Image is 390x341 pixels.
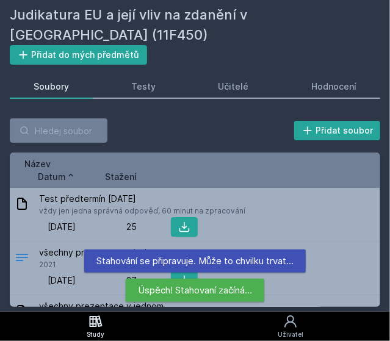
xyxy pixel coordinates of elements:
[218,81,249,93] div: Učitelé
[38,170,76,183] button: Datum
[278,330,303,339] div: Uživatel
[195,74,273,99] a: Učitelé
[10,5,380,45] h2: Judikatura EU a její vliv na zdanění v [GEOGRAPHIC_DATA] (11F450)
[76,221,137,233] div: 25
[191,312,390,341] a: Uživatel
[87,330,104,339] div: Study
[34,81,69,93] div: Soubory
[294,121,381,140] button: Přidat soubor
[38,170,66,183] span: Datum
[76,275,137,287] div: 37
[39,193,245,205] span: Test předtermín [DATE]
[287,74,380,99] a: Hodnocení
[39,205,245,217] span: vždy jen jedna správná odpověď, 60 minut na zpracování
[48,221,76,233] span: [DATE]
[10,45,147,65] button: Přidat do mých předmětů
[15,250,29,268] div: .PDF
[107,74,179,99] a: Testy
[24,157,51,170] button: Název
[105,170,137,183] button: Stažení
[84,249,306,273] div: Stahování se připravuje. Může to chvilku trvat…
[39,300,164,312] span: všechny prezentace v jednom
[39,246,164,259] span: všechny prezentace v jednom
[126,279,264,302] div: Úspěch! Stahovaní začíná…
[311,81,356,93] div: Hodnocení
[10,118,107,143] input: Hledej soubor
[131,81,156,93] div: Testy
[39,259,164,271] span: 2021
[48,275,76,287] span: [DATE]
[10,74,93,99] a: Soubory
